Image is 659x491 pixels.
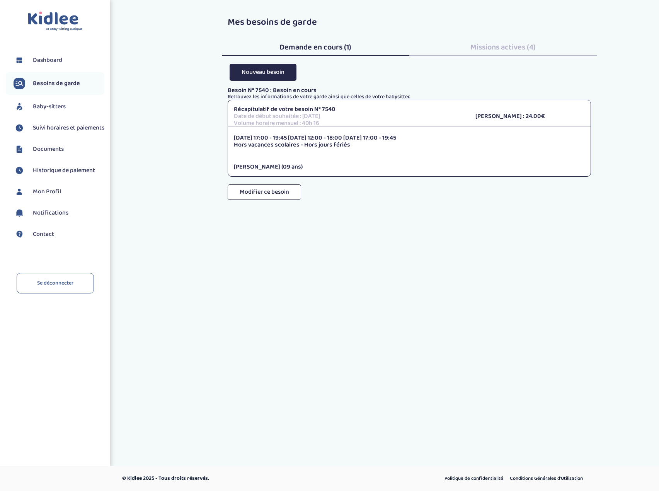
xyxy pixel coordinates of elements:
p: © Kidlee 2025 - Tous droits réservés. [122,474,363,482]
a: Politique de confidentialité [442,474,506,484]
span: [PERSON_NAME] (09 ans) [234,162,303,172]
span: Documents [33,145,64,154]
img: besoin.svg [14,78,25,89]
p: Hors vacances scolaires - Hors jours fériés [234,142,585,148]
button: Nouveau besoin [230,64,296,80]
a: Modifier ce besoin [228,192,301,207]
a: Notifications [14,207,104,219]
span: Historique de paiement [33,166,95,175]
a: Historique de paiement [14,165,104,176]
img: profil.svg [14,186,25,198]
a: Dashboard [14,55,104,66]
span: Besoins de garde [33,79,80,88]
p: Besoin N° 7540 : Besoin en cours [228,87,591,94]
a: Documents [14,143,104,155]
img: babysitters.svg [14,101,25,113]
img: notification.svg [14,207,25,219]
a: Contact [14,228,104,240]
p: [DATE] 17:00 - 19:45 [DATE] 12:00 - 18:00 [DATE] 17:00 - 19:45 [234,135,585,142]
img: logo.svg [28,12,82,31]
span: Suivi horaires et paiements [33,123,104,133]
img: dashboard.svg [14,55,25,66]
span: Notifications [33,208,68,218]
span: Missions actives (4) [470,41,536,53]
a: Suivi horaires et paiements [14,122,104,134]
img: documents.svg [14,143,25,155]
a: Besoins de garde [14,78,104,89]
a: Se déconnecter [17,273,94,293]
a: Baby-sitters [14,101,104,113]
span: Demande en cours (1) [279,41,351,53]
span: Baby-sitters [33,102,66,111]
p: [PERSON_NAME] : 24.00€ [475,113,585,120]
p: Récapitulatif de votre besoin N° 7540 [234,106,464,113]
p: Volume horaire mensuel : 40h 16 [234,120,464,127]
p: Date de début souhaitée : [DATE] [234,113,464,120]
span: Dashboard [33,56,62,65]
img: suivihoraire.svg [14,165,25,176]
span: Mon Profil [33,187,61,196]
img: suivihoraire.svg [14,122,25,134]
a: Conditions Générales d’Utilisation [507,474,586,484]
a: Mon Profil [14,186,104,198]
p: Retrouvez les informations de votre garde ainsi que celles de votre babysitter. [228,94,591,100]
span: Contact [33,230,54,239]
button: Modifier ce besoin [228,184,301,200]
span: Mes besoins de garde [228,15,317,30]
img: contact.svg [14,228,25,240]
